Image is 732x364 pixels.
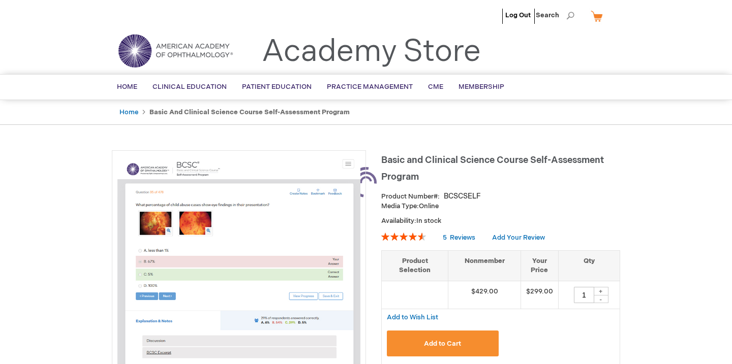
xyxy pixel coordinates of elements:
strong: Media Type: [381,202,419,210]
p: Availability: [381,216,620,226]
p: Online [381,202,620,211]
a: Add to Wish List [387,313,438,321]
th: Product Selection [382,250,448,281]
div: + [593,287,608,295]
th: Qty [558,250,620,281]
span: Membership [459,83,504,91]
a: Add Your Review [492,234,545,242]
span: CME [428,83,443,91]
span: Basic and Clinical Science Course Self-Assessment Program [381,155,604,182]
span: Practice Management [327,83,413,91]
div: BCSCSELF [444,191,481,202]
input: Qty [574,287,594,303]
span: Search [536,5,574,25]
span: Home [117,83,137,91]
span: In stock [416,217,441,225]
div: - [593,295,608,303]
td: $429.00 [448,281,521,309]
a: Academy Store [262,34,481,70]
th: Your Price [521,250,558,281]
a: 5 Reviews [443,234,477,242]
th: Nonmember [448,250,521,281]
span: 5 [443,234,447,242]
div: 92% [381,233,426,241]
span: Clinical Education [152,83,227,91]
td: $299.00 [521,281,558,309]
a: Log Out [505,11,531,19]
a: Home [119,108,138,116]
strong: Basic and Clinical Science Course Self-Assessment Program [149,108,350,116]
button: Add to Cart [387,330,499,356]
span: Reviews [450,234,475,242]
span: Patient Education [242,83,312,91]
span: Add to Wish List [387,313,438,321]
strong: Product Number [381,192,440,201]
span: Add to Cart [424,340,461,348]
